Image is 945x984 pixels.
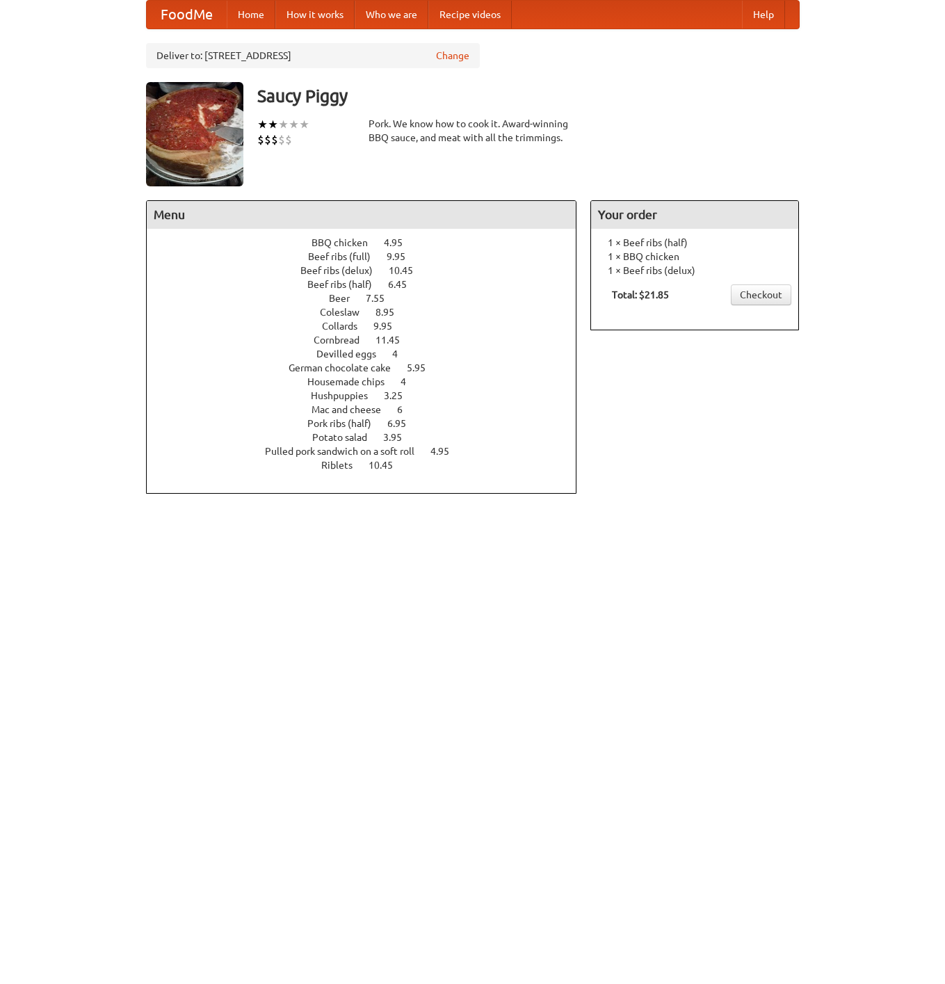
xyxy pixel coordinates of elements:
[257,117,268,132] li: ★
[308,251,385,262] span: Beef ribs (full)
[311,390,382,401] span: Hushpuppies
[384,390,417,401] span: 3.25
[598,250,791,264] li: 1 × BBQ chicken
[314,334,426,346] a: Cornbread 11.45
[312,432,428,443] a: Potato salad 3.95
[369,460,407,471] span: 10.45
[312,404,395,415] span: Mac and cheese
[387,418,420,429] span: 6.95
[285,132,292,147] li: $
[307,376,398,387] span: Housemade chips
[320,307,420,318] a: Coleslaw 8.95
[278,132,285,147] li: $
[407,362,439,373] span: 5.95
[591,201,798,229] h4: Your order
[147,201,576,229] h4: Menu
[430,446,463,457] span: 4.95
[375,334,414,346] span: 11.45
[329,293,364,304] span: Beer
[146,82,243,186] img: angular.jpg
[384,237,417,248] span: 4.95
[322,321,371,332] span: Collards
[612,289,669,300] b: Total: $21.85
[383,432,416,443] span: 3.95
[307,279,433,290] a: Beef ribs (half) 6.45
[264,132,271,147] li: $
[312,237,428,248] a: BBQ chicken 4.95
[375,307,408,318] span: 8.95
[307,418,432,429] a: Pork ribs (half) 6.95
[329,293,410,304] a: Beer 7.55
[307,418,385,429] span: Pork ribs (half)
[227,1,275,29] a: Home
[598,264,791,277] li: 1 × Beef ribs (delux)
[257,82,800,110] h3: Saucy Piggy
[436,49,469,63] a: Change
[300,265,439,276] a: Beef ribs (delux) 10.45
[308,251,431,262] a: Beef ribs (full) 9.95
[388,279,421,290] span: 6.45
[731,284,791,305] a: Checkout
[428,1,512,29] a: Recipe videos
[320,307,373,318] span: Coleslaw
[311,390,428,401] a: Hushpuppies 3.25
[742,1,785,29] a: Help
[392,348,412,360] span: 4
[312,432,381,443] span: Potato salad
[278,117,289,132] li: ★
[316,348,423,360] a: Devilled eggs 4
[366,293,398,304] span: 7.55
[316,348,390,360] span: Devilled eggs
[312,237,382,248] span: BBQ chicken
[289,117,299,132] li: ★
[307,376,432,387] a: Housemade chips 4
[275,1,355,29] a: How it works
[387,251,419,262] span: 9.95
[373,321,406,332] span: 9.95
[401,376,420,387] span: 4
[397,404,417,415] span: 6
[355,1,428,29] a: Who we are
[322,321,418,332] a: Collards 9.95
[369,117,577,145] div: Pork. We know how to cook it. Award-winning BBQ sauce, and meat with all the trimmings.
[146,43,480,68] div: Deliver to: [STREET_ADDRESS]
[268,117,278,132] li: ★
[321,460,419,471] a: Riblets 10.45
[300,265,387,276] span: Beef ribs (delux)
[257,132,264,147] li: $
[299,117,309,132] li: ★
[389,265,427,276] span: 10.45
[271,132,278,147] li: $
[598,236,791,250] li: 1 × Beef ribs (half)
[307,279,386,290] span: Beef ribs (half)
[265,446,428,457] span: Pulled pork sandwich on a soft roll
[289,362,451,373] a: German chocolate cake 5.95
[265,446,475,457] a: Pulled pork sandwich on a soft roll 4.95
[314,334,373,346] span: Cornbread
[312,404,428,415] a: Mac and cheese 6
[321,460,366,471] span: Riblets
[147,1,227,29] a: FoodMe
[289,362,405,373] span: German chocolate cake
